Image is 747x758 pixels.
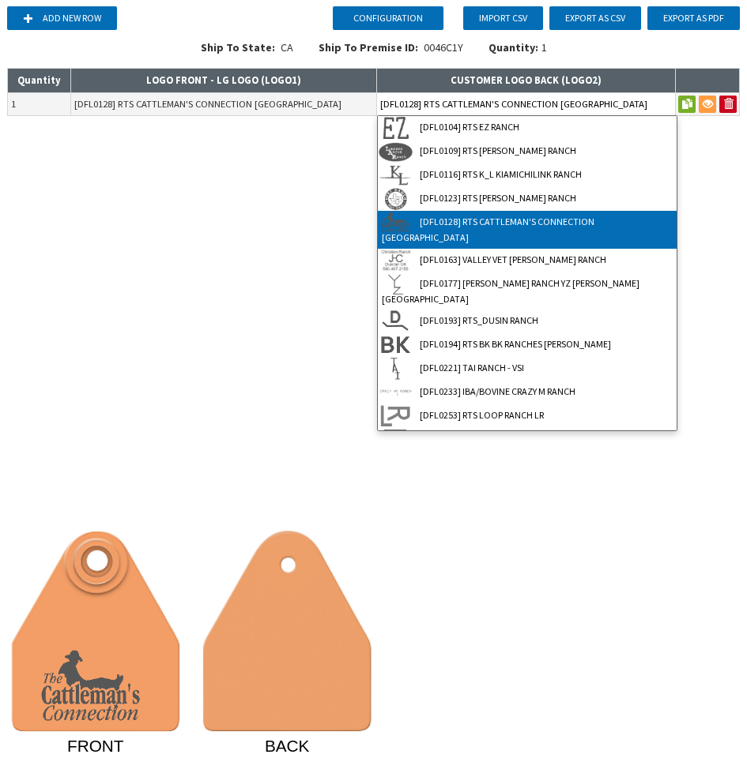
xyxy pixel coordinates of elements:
button: Configuration [333,6,443,30]
div: [DFL0193] RTS_DUSIN RANCH [378,310,677,333]
div: [DFL0194] RTS BK BK RANCHES [PERSON_NAME] [378,333,677,357]
span: Ship To Premise ID: [319,40,418,54]
span: Quantity: [489,40,538,54]
div: [DFL0109] RTS [PERSON_NAME] RANCH [378,140,677,163]
tspan: FRONT [67,737,124,755]
div: [DFL0116] RTS K_L KIAMICHILINK RANCH [378,163,677,187]
div: 0046C1Y [306,39,476,65]
th: CUSTOMER LOGO BACK ( LOGO2 ) [377,69,676,93]
th: Quantity [8,69,71,93]
div: [DFL0163] VALLEY VET [PERSON_NAME] RANCH [378,249,677,272]
tspan: BACK [265,737,310,755]
div: 1 [489,39,547,55]
span: Ship To State: [201,40,275,54]
button: Export as PDF [647,6,740,30]
th: LOGO FRONT - LG LOGO ( LOGO1 ) [71,69,377,93]
button: Export as CSV [549,6,641,30]
button: Import CSV [463,6,543,30]
div: CA [188,39,306,65]
button: Add new row [7,6,117,30]
div: [DFL0104] RTS EZ RANCH [378,116,677,140]
div: [DFL0253] RTS LOOP RANCH LR [378,404,677,428]
div: [DFL0233] IBA/BOVINE CRAZY M RANCH [378,381,677,404]
div: [DFL0123] RTS [PERSON_NAME] RANCH [378,187,677,211]
div: [DFL0254] CCK TRIPLE C RANCH TC T [378,428,677,452]
div: [DFL0177] [PERSON_NAME] RANCH YZ [PERSON_NAME][GEOGRAPHIC_DATA] [378,272,677,310]
div: [DFL0128] RTS CATTLEMAN'S CONNECTION [GEOGRAPHIC_DATA] [378,211,677,248]
div: [DFL0221] TAI RANCH - VSI [378,357,677,381]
